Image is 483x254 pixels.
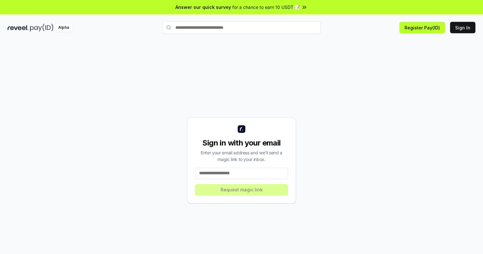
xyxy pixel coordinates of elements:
div: Sign in with your email [195,138,288,148]
span: Answer our quick survey [175,4,231,10]
span: for a chance to earn 10 USDT 📝 [232,4,300,10]
img: pay_id [30,24,53,32]
div: Enter your email address and we’ll send a magic link to your inbox. [195,149,288,163]
img: logo_small [238,125,245,133]
button: Register Pay(ID) [399,22,445,33]
div: Alpha [55,24,72,32]
img: reveel_dark [8,24,29,32]
button: Sign In [450,22,475,33]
